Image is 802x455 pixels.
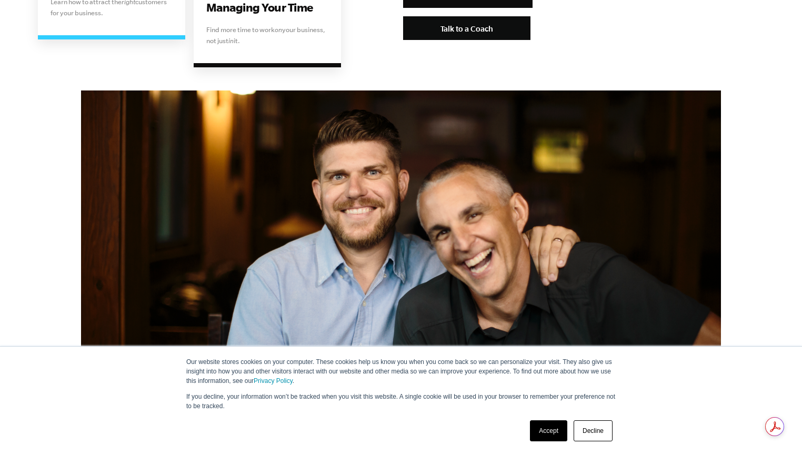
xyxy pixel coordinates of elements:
a: Talk to a Coach [403,16,530,40]
span: Talk to a Coach [440,24,493,33]
i: in [228,37,234,45]
a: Privacy Policy [254,377,293,385]
a: Decline [574,420,613,441]
p: Our website stores cookies on your computer. These cookies help us know you when you come back so... [186,357,616,386]
a: Accept [530,420,567,441]
p: If you decline, your information won’t be tracked when you visit this website. A single cookie wi... [186,392,616,411]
